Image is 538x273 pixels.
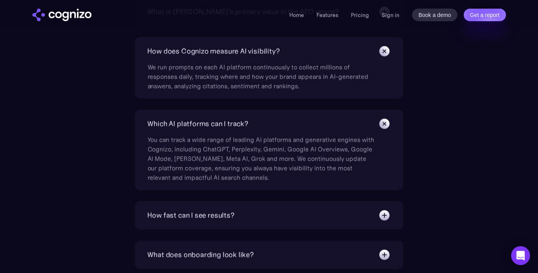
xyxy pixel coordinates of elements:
a: Sign in [382,10,399,20]
img: cognizo logo [32,9,92,21]
div: You can track a wide range of leading AI platforms and generative engines with Cognizo, including... [148,130,377,182]
a: Home [289,11,304,19]
a: Get a report [464,9,506,21]
div: Which AI platforms can I track? [148,118,248,129]
div: We run prompts on each AI platform continuously to collect millions of responses daily, tracking ... [148,58,377,91]
div: What does onboarding look like? [148,249,254,260]
a: Pricing [351,11,369,19]
div: How fast can I see results? [148,210,234,221]
a: home [32,9,92,21]
div: How does Cognizo measure AI visibility? [148,46,280,57]
div: Open Intercom Messenger [511,246,530,265]
a: Book a demo [412,9,457,21]
a: Features [317,11,338,19]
